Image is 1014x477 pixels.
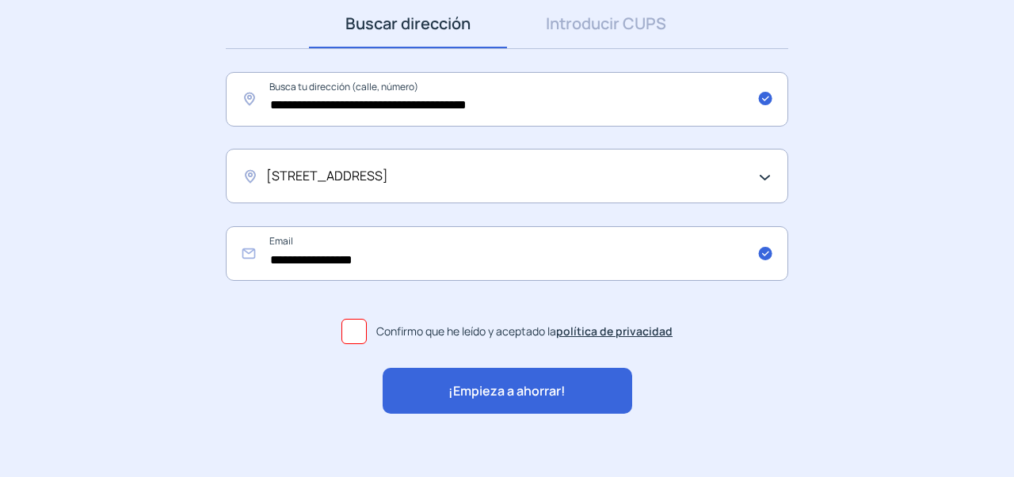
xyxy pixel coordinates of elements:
a: política de privacidad [556,324,673,339]
span: [STREET_ADDRESS] [266,166,388,187]
span: ¡Empieza a ahorrar! [448,381,566,402]
span: Confirmo que he leído y aceptado la [376,323,673,340]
